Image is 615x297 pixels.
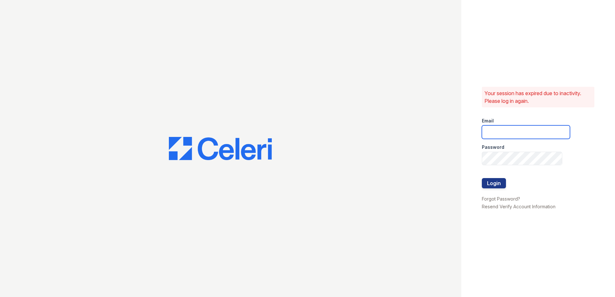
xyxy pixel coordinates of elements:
label: Email [482,118,494,124]
img: CE_Logo_Blue-a8612792a0a2168367f1c8372b55b34899dd931a85d93a1a3d3e32e68fde9ad4.png [169,137,272,160]
a: Resend Verify Account Information [482,204,555,209]
a: Forgot Password? [482,196,520,202]
p: Your session has expired due to inactivity. Please log in again. [484,89,592,105]
label: Password [482,144,504,150]
button: Login [482,178,506,188]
